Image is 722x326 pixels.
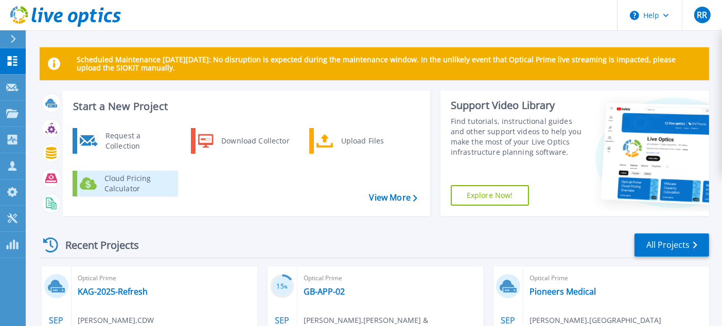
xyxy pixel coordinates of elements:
[304,273,477,284] span: Optical Prime
[369,193,417,203] a: View More
[635,233,709,257] a: All Projects
[451,185,529,206] a: Explore Now!
[270,281,294,293] h3: 15
[78,273,251,284] span: Optical Prime
[216,131,294,151] div: Download Collector
[284,284,288,289] span: %
[336,131,412,151] div: Upload Files
[100,131,175,151] div: Request a Collection
[530,273,703,284] span: Optical Prime
[309,128,415,154] a: Upload Files
[304,286,345,297] a: GB-APP-02
[451,116,585,157] div: Find tutorials, instructional guides and other support videos to help you make the most of your L...
[40,232,153,258] div: Recent Projects
[73,128,178,154] a: Request a Collection
[530,286,596,297] a: Pioneers Medical
[697,11,707,19] span: RR
[78,315,154,326] span: [PERSON_NAME] , CDW
[77,56,701,72] p: Scheduled Maintenance [DATE][DATE]: No disruption is expected during the maintenance window. In t...
[73,101,417,112] h3: Start a New Project
[191,128,296,154] a: Download Collector
[78,286,148,297] a: KAG-2025-Refresh
[451,99,585,112] div: Support Video Library
[530,315,661,326] span: [PERSON_NAME] , [GEOGRAPHIC_DATA]
[99,173,175,194] div: Cloud Pricing Calculator
[73,171,178,196] a: Cloud Pricing Calculator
